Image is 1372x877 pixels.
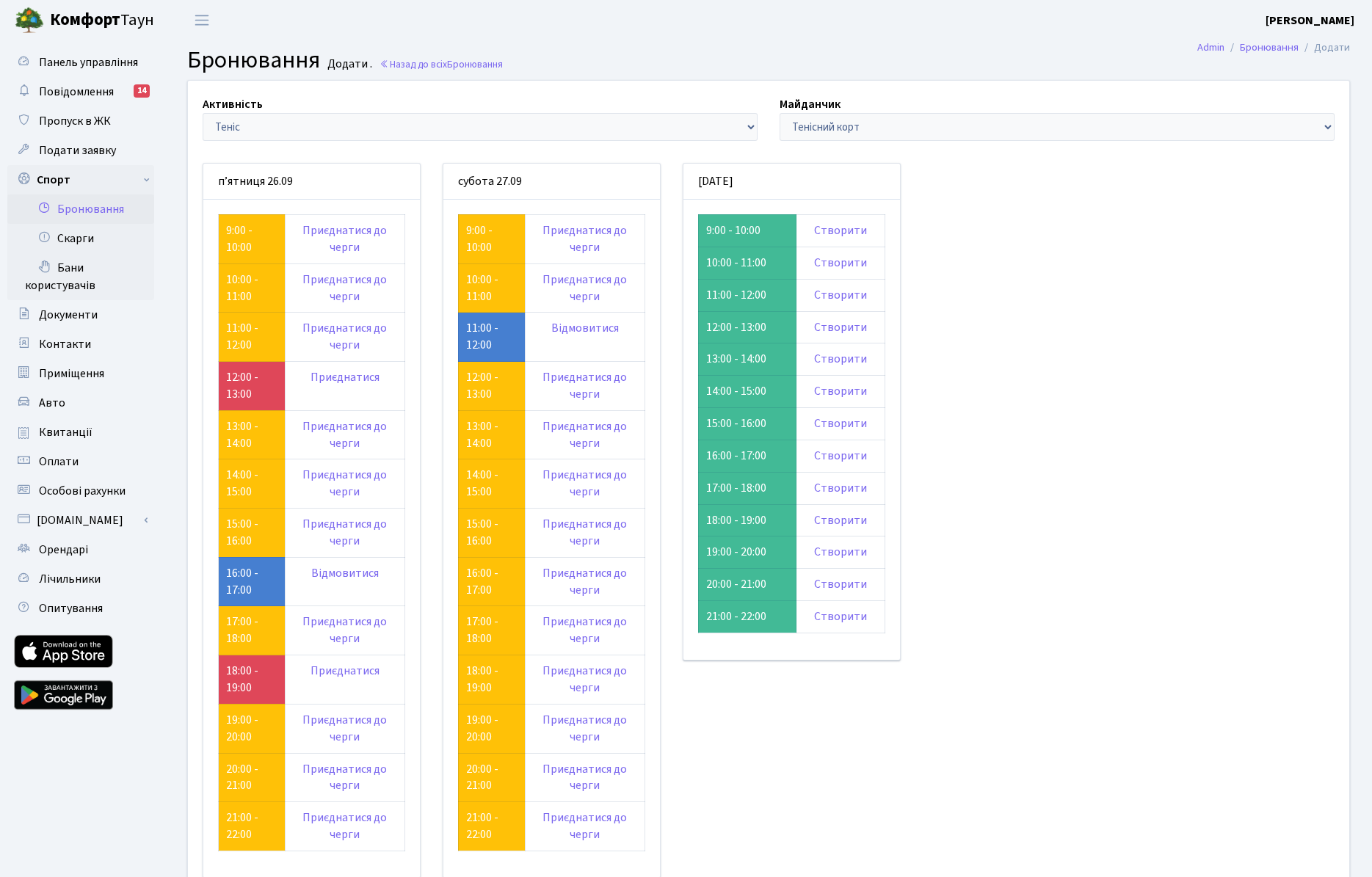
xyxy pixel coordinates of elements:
[134,84,150,98] div: 14
[698,504,796,536] td: 18:00 - 19:00
[39,336,91,352] span: Контакти
[814,544,867,560] a: Створити
[466,320,498,353] a: 11:00 - 12:00
[7,388,154,418] a: Авто
[39,54,138,70] span: Панель управління
[7,136,154,165] a: Подати заявку
[7,535,154,564] a: Орендарі
[7,447,154,476] a: Оплати
[466,565,498,598] a: 16:00 - 17:00
[302,614,387,647] a: Приєднатися до черги
[466,663,498,696] a: 18:00 - 19:00
[542,614,627,647] a: Приєднатися до черги
[542,369,627,402] a: Приєднатися до черги
[466,809,498,843] a: 21:00 - 22:00
[39,113,111,129] span: Пропуск в ЖК
[7,224,154,253] a: Скарги
[7,506,154,535] a: [DOMAIN_NAME]
[302,222,387,255] a: Приєднатися до черги
[226,320,258,353] a: 11:00 - 12:00
[814,480,867,496] a: Створити
[39,307,98,323] span: Документи
[1175,32,1372,63] nav: breadcrumb
[466,614,498,647] a: 17:00 - 18:00
[814,415,867,432] a: Створити
[698,472,796,504] td: 17:00 - 18:00
[542,418,627,451] a: Приєднатися до черги
[780,95,841,113] label: Майданчик
[7,476,154,506] a: Особові рахунки
[203,95,263,113] label: Активність
[814,351,867,367] a: Створити
[226,809,258,843] a: 21:00 - 22:00
[226,516,258,549] a: 15:00 - 16:00
[1266,12,1354,29] b: [PERSON_NAME]
[698,343,796,376] td: 13:00 - 14:00
[1240,40,1299,55] a: Бронювання
[39,600,103,616] span: Опитування
[551,320,619,336] a: Відмовитися
[7,594,154,623] a: Опитування
[226,272,258,305] a: 10:00 - 11:00
[39,365,104,382] span: Приміщення
[466,369,498,402] a: 12:00 - 13:00
[302,516,387,549] a: Приєднатися до черги
[226,369,258,402] a: 12:00 - 13:00
[1266,12,1354,29] a: [PERSON_NAME]
[302,809,387,843] a: Приєднатися до черги
[466,761,498,794] a: 20:00 - 21:00
[542,516,627,549] a: Приєднатися до черги
[542,809,627,843] a: Приєднатися до черги
[226,663,258,696] a: 18:00 - 19:00
[311,369,380,385] a: Приєднатися
[39,84,114,100] span: Повідомлення
[542,712,627,745] a: Приєднатися до черги
[698,247,796,279] td: 10:00 - 11:00
[814,319,867,335] a: Створити
[466,712,498,745] a: 19:00 - 20:00
[814,512,867,528] a: Створити
[226,565,258,598] a: 16:00 - 17:00
[39,571,101,587] span: Лічильники
[7,418,154,447] a: Квитанції
[50,8,120,32] b: Комфорт
[698,311,796,343] td: 12:00 - 13:00
[50,8,154,33] span: Таун
[814,576,867,592] a: Створити
[39,542,88,558] span: Орендарі
[226,712,258,745] a: 19:00 - 20:00
[814,448,867,464] a: Створити
[380,57,503,71] a: Назад до всіхБронювання
[1197,40,1224,55] a: Admin
[226,467,258,500] a: 14:00 - 15:00
[466,272,498,305] a: 10:00 - 11:00
[7,564,154,594] a: Лічильники
[7,359,154,388] a: Приміщення
[302,418,387,451] a: Приєднатися до черги
[302,272,387,305] a: Приєднатися до черги
[698,279,796,311] td: 11:00 - 12:00
[7,330,154,359] a: Контакти
[302,320,387,353] a: Приєднатися до черги
[39,142,116,159] span: Подати заявку
[542,272,627,305] a: Приєднатися до черги
[7,300,154,330] a: Документи
[7,165,154,194] a: Спорт
[698,214,796,247] td: 9:00 - 10:00
[443,164,660,200] div: субота 27.09
[814,608,867,625] a: Створити
[226,222,253,255] a: 9:00 - 10:00
[814,287,867,303] a: Створити
[466,222,493,255] a: 9:00 - 10:00
[698,440,796,472] td: 16:00 - 17:00
[814,222,867,239] a: Створити
[542,761,627,794] a: Приєднатися до черги
[542,467,627,500] a: Приєднатися до черги
[7,194,154,224] a: Бронювання
[39,483,126,499] span: Особові рахунки
[542,565,627,598] a: Приєднатися до черги
[39,424,92,440] span: Квитанції
[302,761,387,794] a: Приєднатися до черги
[15,6,44,35] img: logo.png
[302,467,387,500] a: Приєднатися до черги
